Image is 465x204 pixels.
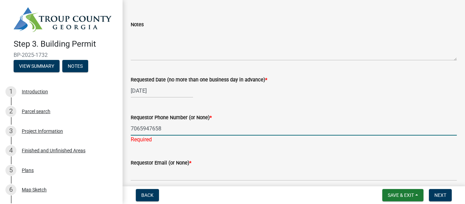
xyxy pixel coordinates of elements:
div: 2 [5,106,16,117]
label: Requestor Phone Number (or None) [131,115,212,120]
label: Requested Date (no more than one business day in advance) [131,78,267,82]
div: Parcel search [22,109,50,114]
label: Notes [131,22,144,27]
div: Required [131,136,457,144]
div: 4 [5,145,16,156]
div: Introduction [22,89,48,94]
wm-modal-confirm: Summary [14,64,60,69]
button: View Summary [14,60,60,72]
button: Next [429,189,452,201]
label: Requestor Email (or None) [131,161,191,166]
button: Save & Exit [382,189,423,201]
button: Notes [62,60,88,72]
button: Back [136,189,159,201]
span: Save & Exit [388,192,414,198]
div: 1 [5,86,16,97]
h4: Step 3. Building Permit [14,39,117,49]
div: 5 [5,165,16,176]
input: mm/dd/yyyy [131,84,193,98]
span: BP-2025-1732 [14,52,109,58]
wm-modal-confirm: Notes [62,64,88,69]
div: Plans [22,168,34,173]
img: Troup County, Georgia [14,7,112,32]
div: 3 [5,126,16,137]
div: Project Information [22,129,63,134]
span: Next [434,192,446,198]
div: 6 [5,184,16,195]
span: Back [141,192,154,198]
div: Finished and Unfinished Areas [22,148,85,153]
div: Map Sketch [22,187,47,192]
